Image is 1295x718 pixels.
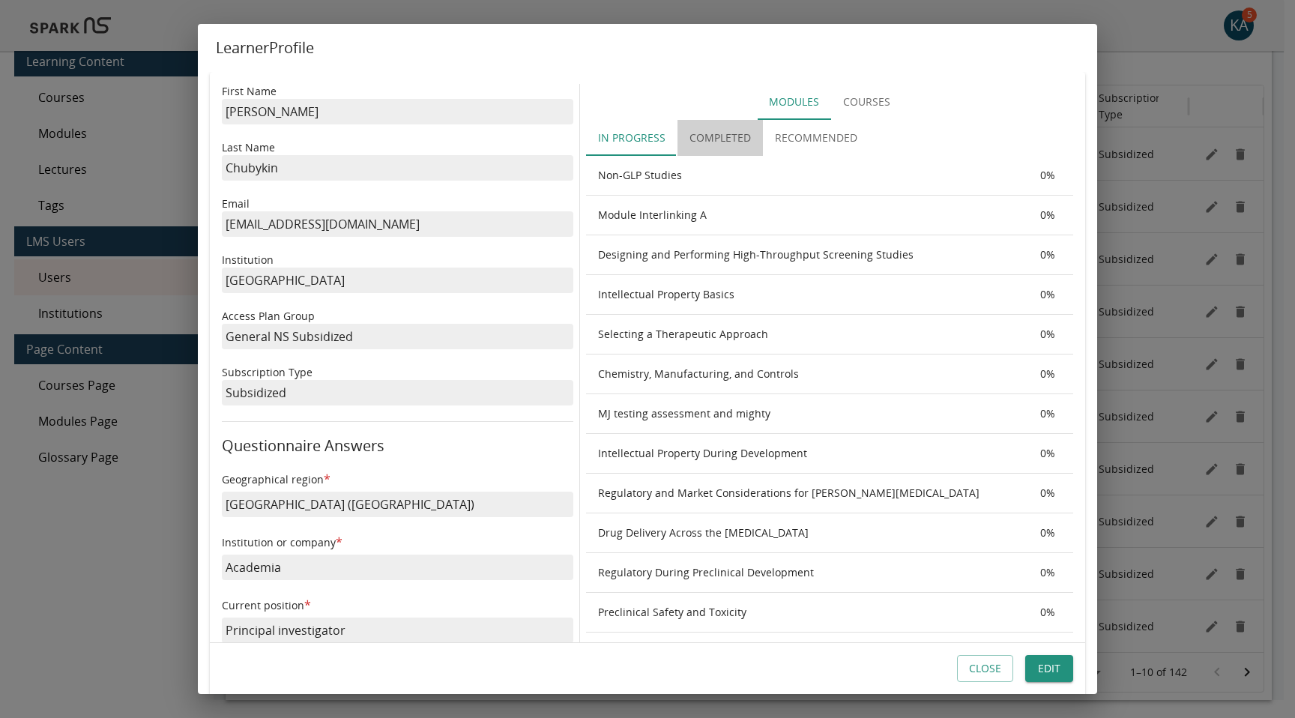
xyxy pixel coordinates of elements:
[586,235,1028,275] th: Designing and Performing High-Throughput Screening Studies
[222,470,573,488] h6: Geographical region
[586,394,1028,434] th: MJ testing assessment and mighty
[222,618,573,643] p: Principal investigator
[222,84,573,99] p: First Name
[586,633,1028,672] th: Biomarker-Based Diagnostic Tests
[586,120,1073,156] div: Completion statuses
[222,365,573,380] p: Subscription Type
[1028,275,1073,315] th: 0 %
[222,309,573,324] p: Access Plan Group
[222,492,573,517] p: [GEOGRAPHIC_DATA] ([GEOGRAPHIC_DATA])
[222,140,573,155] p: Last Name
[222,253,573,268] p: Institution
[1028,156,1073,196] th: 0 %
[1028,593,1073,633] th: 0 %
[222,596,573,614] h6: Current position
[222,196,573,211] p: Email
[222,434,573,458] h6: Questionnaire Answers
[222,268,573,293] p: [GEOGRAPHIC_DATA]
[222,211,573,237] p: [EMAIL_ADDRESS][DOMAIN_NAME]
[1028,633,1073,672] th: 0 %
[586,513,1028,553] th: Drug Delivery Across the [MEDICAL_DATA]
[586,434,1028,474] th: Intellectual Property During Development
[1028,196,1073,235] th: 0 %
[586,355,1028,394] th: Chemistry, Manufacturing, and Controls
[831,84,902,120] button: Courses
[586,474,1028,513] th: Regulatory and Market Considerations for [PERSON_NAME][MEDICAL_DATA]
[586,593,1028,633] th: Preclinical Safety and Toxicity
[222,380,573,405] p: Subsidized
[677,120,763,156] button: Completed
[586,315,1028,355] th: Selecting a Therapeutic Approach
[222,155,573,181] p: Chubykin
[1028,315,1073,355] th: 0 %
[586,275,1028,315] th: Intellectual Property Basics
[222,324,573,349] p: General NS Subsidized
[222,555,573,580] p: Academia
[1028,553,1073,593] th: 0 %
[757,84,831,120] button: Modules
[586,120,677,156] button: In Progress
[586,553,1028,593] th: Regulatory During Preclinical Development
[1028,355,1073,394] th: 0 %
[1028,394,1073,434] th: 0 %
[1028,474,1073,513] th: 0 %
[586,196,1028,235] th: Module Interlinking A
[222,533,573,551] h6: Institution or company
[586,156,1028,196] th: Non-GLP Studies
[198,24,1097,72] h2: Learner Profile
[222,99,573,124] p: [PERSON_NAME]
[1028,434,1073,474] th: 0 %
[1028,513,1073,553] th: 0 %
[763,120,869,156] button: Recommended
[586,84,1073,120] div: Study Unit Types
[957,655,1013,683] button: Close
[1028,235,1073,275] th: 0 %
[1025,655,1073,683] button: Edit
